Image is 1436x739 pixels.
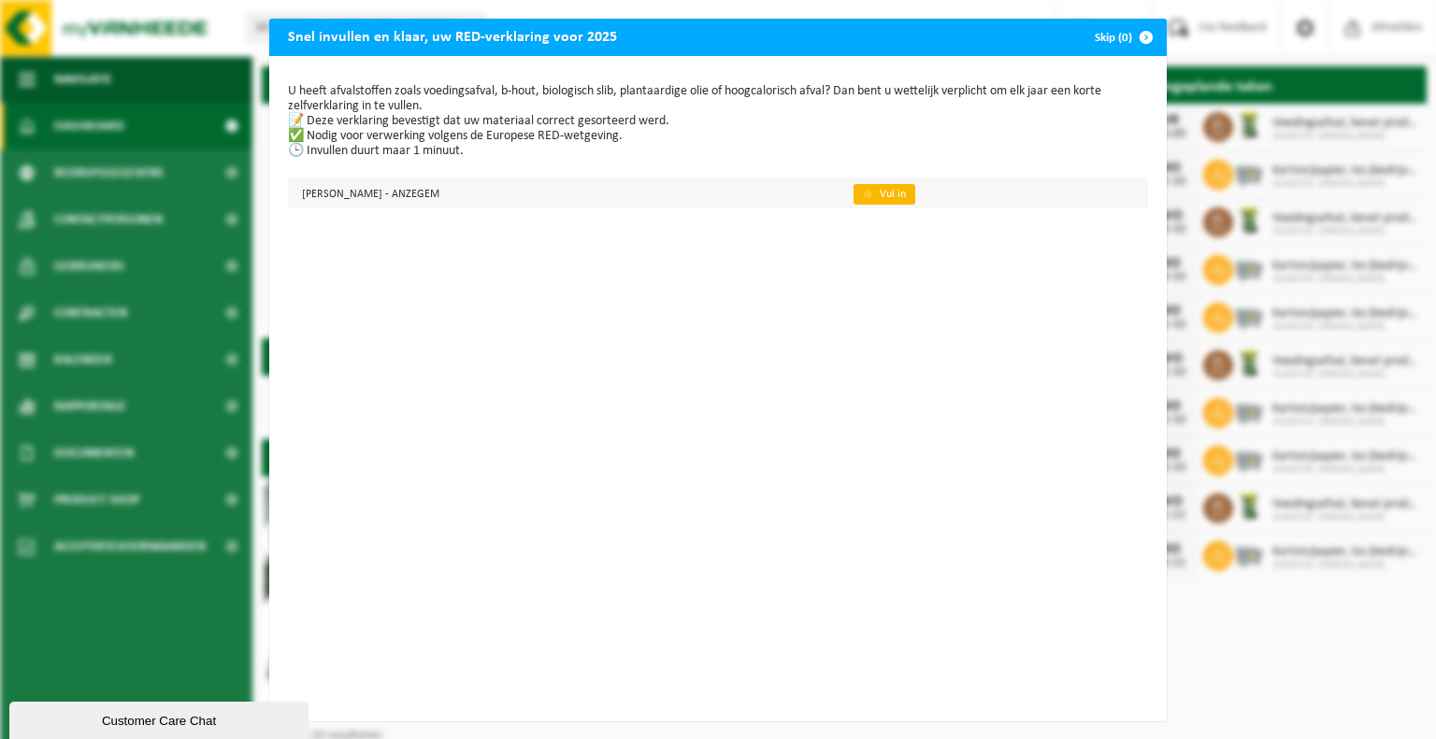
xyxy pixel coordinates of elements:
h2: Snel invullen en klaar, uw RED-verklaring voor 2025 [269,19,636,54]
a: 👉 Vul in [854,184,915,205]
iframe: chat widget [9,698,312,739]
td: [PERSON_NAME] - ANZEGEM [288,178,838,208]
p: U heeft afvalstoffen zoals voedingsafval, b-hout, biologisch slib, plantaardige olie of hoogcalor... [288,84,1148,159]
button: Skip (0) [1080,19,1165,56]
